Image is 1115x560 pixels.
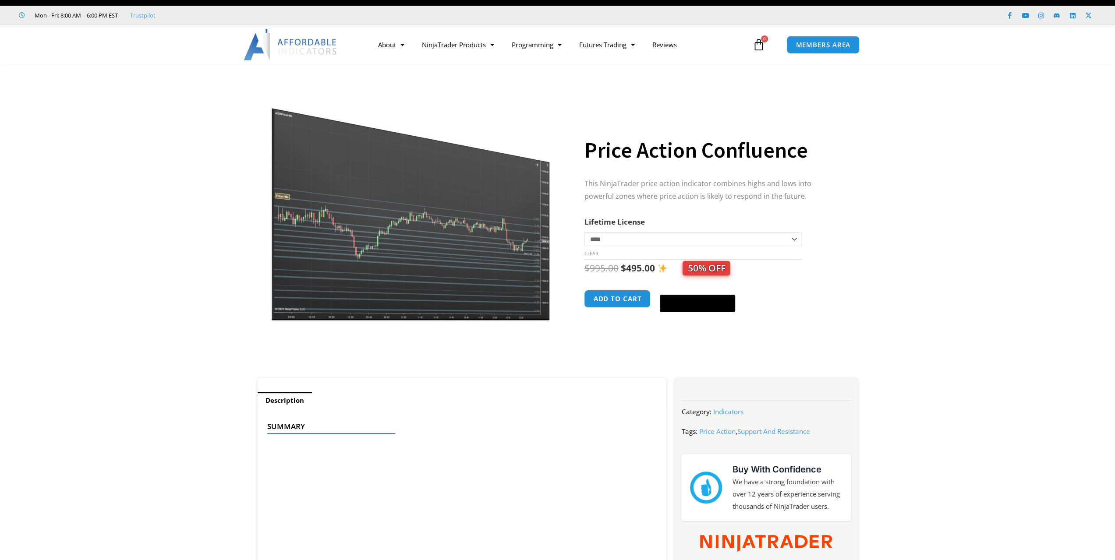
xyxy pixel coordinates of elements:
a: Description [258,392,312,409]
img: ✨ [658,264,667,273]
span: Mon - Fri: 8:00 AM – 6:00 PM EST [32,10,118,21]
bdi: 495.00 [620,262,655,274]
a: Price Action [699,427,735,436]
span: MEMBERS AREA [796,42,850,48]
h4: Summary [267,422,650,431]
a: Programming [503,35,570,55]
img: Price Action Confluence 2 [270,79,552,321]
a: Reviews [644,35,686,55]
a: Clear options [584,250,598,257]
nav: Menu [369,35,750,55]
span: $ [620,262,626,274]
bdi: 995.00 [584,262,618,274]
a: Futures Trading [570,35,644,55]
a: NinjaTrader Products [413,35,503,55]
img: LogoAI | Affordable Indicators – NinjaTrader [244,29,338,60]
button: Add to cart [584,290,651,308]
span: $ [584,262,589,274]
h3: Buy With Confidence [733,463,842,476]
img: mark thumbs good 43913 | Affordable Indicators – NinjaTrader [690,472,722,503]
a: Support And Resistance [737,427,810,436]
a: Indicators [713,407,743,416]
span: , [699,427,810,436]
iframe: Secure payment input frame [658,289,737,289]
span: 0 [761,35,768,42]
a: MEMBERS AREA [786,36,860,54]
label: Lifetime License [584,217,644,227]
span: This NinjaTrader price action indicator combines highs and lows into powerful zones where price a... [584,179,811,201]
span: 50% OFF [683,261,730,275]
p: We have a strong foundation with over 12 years of experience serving thousands of NinjaTrader users. [733,476,842,513]
a: About [369,35,413,55]
a: Trustpilot [130,10,156,21]
a: 0 [740,32,778,57]
span: Category: [681,407,711,416]
button: Buy with GPay [660,295,735,312]
h1: Price Action Confluence [584,135,840,166]
img: NinjaTrader Wordmark color RGB | Affordable Indicators – NinjaTrader [700,535,832,552]
span: Tags: [681,427,697,436]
